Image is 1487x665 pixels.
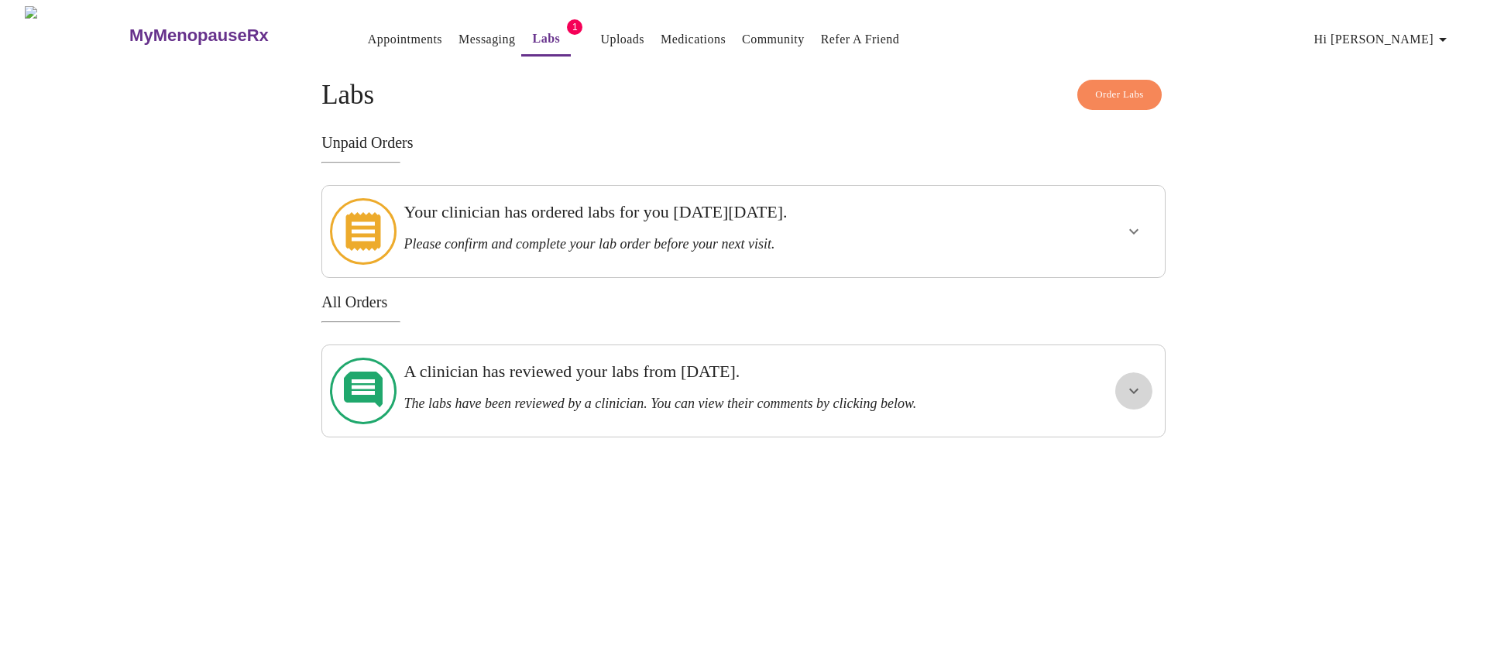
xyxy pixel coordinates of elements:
[1308,24,1458,55] button: Hi [PERSON_NAME]
[321,293,1166,311] h3: All Orders
[404,202,1001,222] h3: Your clinician has ordered labs for you [DATE][DATE].
[452,24,521,55] button: Messaging
[458,29,515,50] a: Messaging
[742,29,805,50] a: Community
[1314,29,1452,50] span: Hi [PERSON_NAME]
[404,396,1001,412] h3: The labs have been reviewed by a clinician. You can view their comments by clicking below.
[654,24,732,55] button: Medications
[25,6,128,64] img: MyMenopauseRx Logo
[821,29,900,50] a: Refer a Friend
[128,9,331,63] a: MyMenopauseRx
[368,29,442,50] a: Appointments
[1095,86,1144,104] span: Order Labs
[1115,372,1152,410] button: show more
[129,26,269,46] h3: MyMenopauseRx
[404,236,1001,252] h3: Please confirm and complete your lab order before your next visit.
[533,28,561,50] a: Labs
[600,29,644,50] a: Uploads
[815,24,906,55] button: Refer a Friend
[661,29,726,50] a: Medications
[362,24,448,55] button: Appointments
[736,24,811,55] button: Community
[404,362,1001,382] h3: A clinician has reviewed your labs from [DATE].
[567,19,582,35] span: 1
[594,24,651,55] button: Uploads
[321,134,1166,152] h3: Unpaid Orders
[321,80,1166,111] h4: Labs
[1077,80,1162,110] button: Order Labs
[521,23,571,57] button: Labs
[1115,213,1152,250] button: show more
